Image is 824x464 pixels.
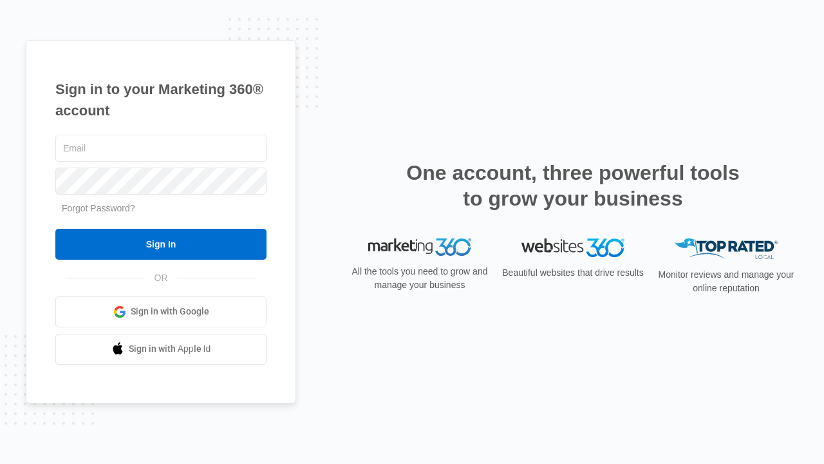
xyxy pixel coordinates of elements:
[675,238,778,260] img: Top Rated Local
[145,271,177,285] span: OR
[55,296,267,327] a: Sign in with Google
[55,79,267,121] h1: Sign in to your Marketing 360® account
[55,229,267,260] input: Sign In
[501,266,645,280] p: Beautiful websites that drive results
[348,265,492,292] p: All the tools you need to grow and manage your business
[654,268,798,295] p: Monitor reviews and manage your online reputation
[131,305,209,318] span: Sign in with Google
[62,203,135,213] a: Forgot Password?
[55,334,267,365] a: Sign in with Apple Id
[55,135,267,162] input: Email
[402,160,744,211] h2: One account, three powerful tools to grow your business
[368,238,471,256] img: Marketing 360
[521,238,624,257] img: Websites 360
[129,342,211,356] span: Sign in with Apple Id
